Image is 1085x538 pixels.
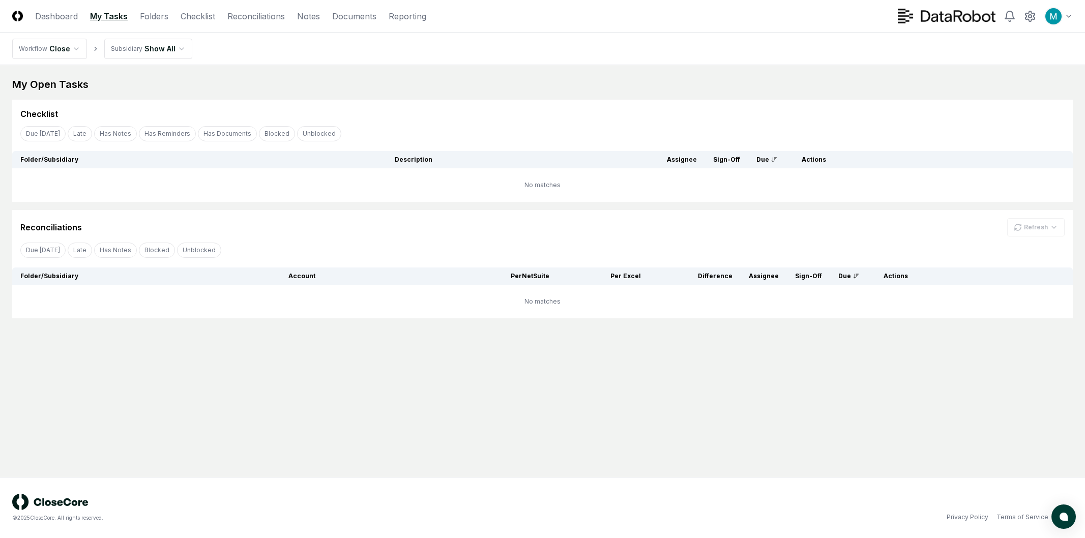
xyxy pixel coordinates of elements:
button: Has Reminders [139,126,196,141]
div: Reconciliations [20,221,82,233]
button: Has Notes [94,126,137,141]
th: Assignee [659,151,705,168]
nav: breadcrumb [12,39,192,59]
a: Reconciliations [227,10,285,22]
div: © 2025 CloseCore. All rights reserved. [12,514,543,522]
button: atlas-launcher [1051,504,1076,529]
th: Folder/Subsidiary [12,151,387,168]
a: Folders [140,10,168,22]
button: Due Today [20,243,66,258]
th: Sign-Off [705,151,748,168]
div: Checklist [20,108,58,120]
img: DataRobot logo [898,9,995,23]
img: Logo [12,11,23,21]
img: ACg8ocIk6UVBSJ1Mh_wKybhGNOx8YD4zQOa2rDZHjRd5UfivBFfoWA=s96-c [1045,8,1062,24]
button: Unblocked [177,243,221,258]
a: Reporting [389,10,426,22]
th: Difference [649,267,741,285]
th: Per NetSuite [466,267,558,285]
img: logo [12,494,89,510]
div: Due [838,272,859,281]
button: Late [68,243,92,258]
th: Folder/Subsidiary [12,267,280,285]
a: Notes [297,10,320,22]
button: Blocked [259,126,295,141]
button: Late [68,126,92,141]
td: No matches [12,285,1073,318]
div: Actions [794,155,1065,164]
button: Blocked [139,243,175,258]
a: Privacy Policy [947,513,988,522]
button: Has Documents [198,126,257,141]
a: Dashboard [35,10,78,22]
button: Unblocked [297,126,341,141]
div: My Open Tasks [12,77,1073,92]
div: Account [288,272,458,281]
div: Due [756,155,777,164]
th: Assignee [741,267,787,285]
th: Description [387,151,659,168]
td: No matches [12,168,1073,202]
th: Per Excel [558,267,649,285]
a: Documents [332,10,376,22]
button: Due Today [20,126,66,141]
div: Workflow [19,44,47,53]
th: Sign-Off [787,267,830,285]
button: Has Notes [94,243,137,258]
div: Subsidiary [111,44,142,53]
a: Terms of Service [996,513,1048,522]
div: Actions [875,272,1065,281]
a: My Tasks [90,10,128,22]
a: Checklist [181,10,215,22]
